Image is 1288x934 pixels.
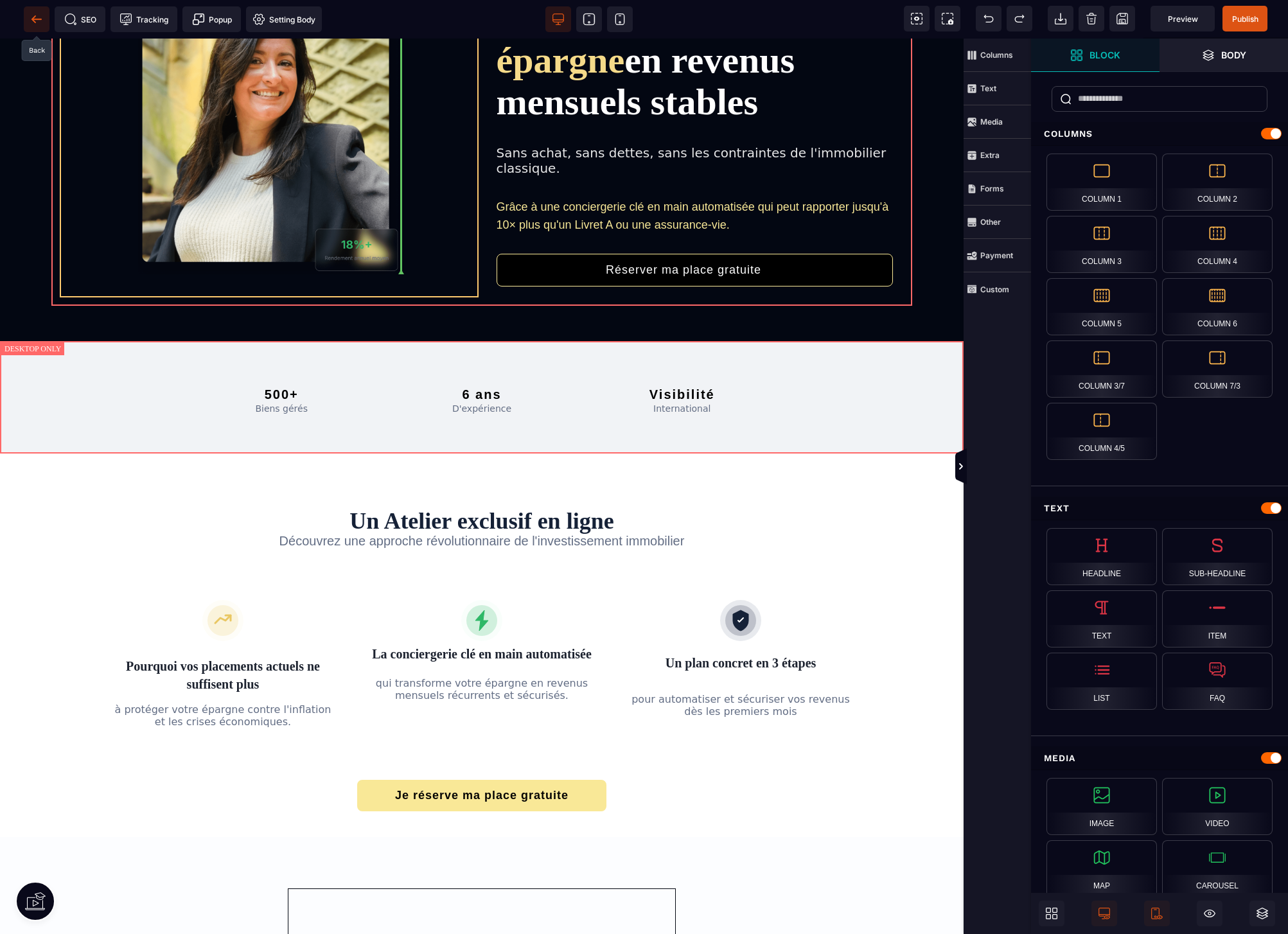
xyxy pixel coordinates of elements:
span: Open Layers [1160,39,1288,72]
span: Is Show Mobile [1144,901,1170,926]
span: Text [964,72,1031,105]
span: en revenus mensuels stables [497,1,804,84]
div: Column 4 [1162,216,1273,273]
div: Sans achat, sans dettes, sans les contraintes de l'immobilier classique. [497,107,893,137]
h3: La conciergerie clé en main automatisée [367,615,597,617]
div: Column 2 [1162,154,1273,211]
div: Column 5 [1046,278,1157,335]
h2: 6 ans [396,348,568,364]
div: Text [1031,497,1288,520]
div: Item [1162,590,1273,648]
div: Column 4/5 [1046,403,1157,460]
span: Open Sub Layers [1249,901,1275,926]
strong: Block [1090,50,1120,60]
span: Redo [1007,6,1032,31]
h3: Un plan concret en 3 étapes [626,615,856,651]
div: Media [1031,746,1288,770]
span: Preview [1151,6,1215,31]
div: Column 3/7 [1046,340,1157,398]
span: SEO [64,13,96,26]
h2: Présenté par [308,892,657,918]
span: D'expérience [452,365,511,375]
div: Column 1 [1046,154,1157,211]
span: Create Alert Modal [182,6,241,32]
div: FAQ [1162,653,1273,710]
span: Tracking [119,13,168,26]
span: Extra [964,139,1031,172]
strong: Custom [980,285,1009,294]
span: Publish [1232,14,1258,24]
img: 4c63a725c3b304b2c0a5e1a33d73ec16_growth-icon.svg [202,561,243,603]
span: View tablet [576,6,602,32]
div: Column 7/3 [1162,340,1273,398]
h2: Un Atelier exclusif en ligne [19,482,944,484]
p: Découvrez une approche révolutionnaire de l'investissement immobilier [235,493,728,511]
span: Other [964,206,1031,239]
div: Sub-headline [1162,528,1273,585]
span: Open Blocks [1031,39,1160,72]
span: Grâce à une conciergerie clé en main automatisée qui peut rapporter jusqu'à 10× plus qu'un Livret... [497,162,889,193]
span: Forms [964,172,1031,206]
h3: Pourquoi vos placements actuels ne suffisent plus [108,619,338,655]
span: Save [1109,6,1135,31]
button: Je réserve ma place gratuite [357,741,607,773]
strong: Payment [980,251,1013,260]
span: Columns [964,39,1031,72]
p: à protéger votre épargne contre l'inflation et les crises économiques. [108,665,338,689]
strong: Forms [980,184,1004,193]
strong: Body [1221,50,1246,60]
span: International [653,365,710,375]
p: qui transforme votre épargne en revenus mensuels récurrents et sécurisés. [367,626,597,663]
span: View components [904,6,930,31]
div: Columns [1031,122,1288,146]
div: List [1046,653,1157,710]
span: Payment [964,239,1031,272]
img: b6606ffbb4648694007e19b7dd4a8ba6_lightning-icon.svg [461,561,502,603]
strong: Media [980,117,1003,127]
h2: 500+ [196,348,367,364]
span: Screenshot [935,6,960,31]
strong: Other [980,217,1001,227]
strong: Extra [980,150,1000,160]
div: Column 6 [1162,278,1273,335]
span: Media [964,105,1031,139]
span: Undo [976,6,1001,31]
div: Carousel [1162,840,1273,897]
h2: Visibilité [596,348,768,364]
span: Tracking code [110,6,177,32]
span: View mobile [607,6,633,32]
span: Toggle Views [1031,448,1044,486]
span: Biens gérés [255,365,308,375]
strong: Columns [980,50,1013,60]
div: Text [1046,590,1157,648]
span: Setting Body [252,13,315,26]
span: Popup [192,13,232,26]
span: Save [1222,6,1267,31]
span: Open Import Webpage [1048,6,1073,31]
div: Headline [1046,528,1157,585]
span: Is Show Desktop [1091,901,1117,926]
span: Open Blocks [1039,901,1064,926]
span: Back [24,6,49,32]
div: Image [1046,778,1157,835]
span: Favicon [246,6,322,32]
span: Cmd Hidden Block [1197,901,1222,926]
span: Preview [1168,14,1198,24]
div: Column 3 [1046,216,1157,273]
span: View desktop [545,6,571,32]
img: 59ef9bf7ba9b73c4c9a2e4ac6039e941_shield-icon.svg [720,561,761,603]
button: Réserver ma place gratuite [497,215,893,248]
span: Seo meta data [55,6,105,32]
div: Map [1046,840,1157,897]
span: Custom Block [964,272,1031,306]
div: Video [1162,778,1273,835]
span: Clear [1079,6,1104,31]
strong: Text [980,84,996,93]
